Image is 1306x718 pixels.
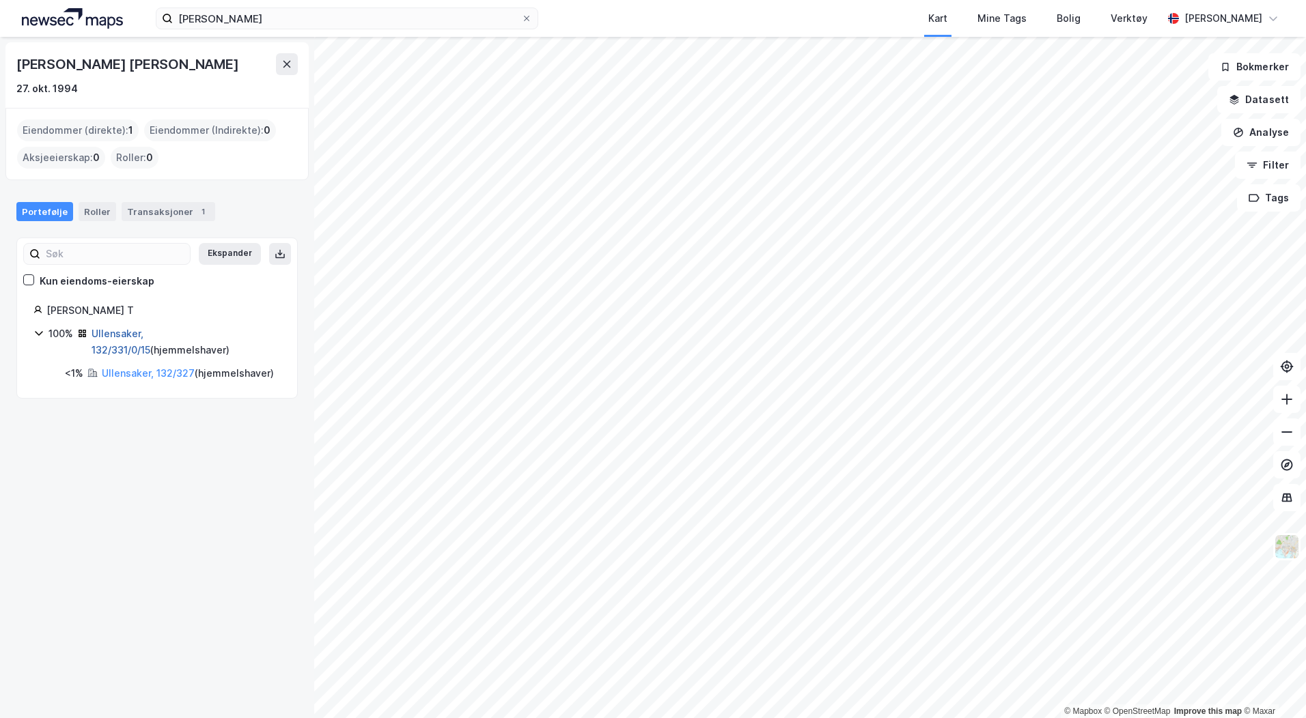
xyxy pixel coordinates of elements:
[199,243,261,265] button: Ekspander
[196,205,210,218] div: 1
[1064,706,1102,716] a: Mapbox
[146,149,153,166] span: 0
[92,326,281,358] div: ( hjemmelshaver )
[1238,652,1306,718] div: Kontrollprogram for chat
[264,122,270,139] span: 0
[16,53,242,75] div: [PERSON_NAME] [PERSON_NAME]
[1274,534,1300,560] img: Z
[40,244,190,264] input: Søk
[65,365,83,382] div: <1%
[1238,652,1306,718] iframe: Chat Widget
[977,10,1027,27] div: Mine Tags
[111,147,158,169] div: Roller :
[122,202,215,221] div: Transaksjoner
[22,8,123,29] img: logo.a4113a55bc3d86da70a041830d287a7e.svg
[1057,10,1081,27] div: Bolig
[102,367,195,379] a: Ullensaker, 132/327
[16,202,73,221] div: Portefølje
[1237,184,1301,212] button: Tags
[1174,706,1242,716] a: Improve this map
[17,147,105,169] div: Aksjeeierskap :
[1184,10,1262,27] div: [PERSON_NAME]
[93,149,100,166] span: 0
[1235,152,1301,179] button: Filter
[17,119,139,141] div: Eiendommer (direkte) :
[48,326,73,342] div: 100%
[128,122,133,139] span: 1
[1221,119,1301,146] button: Analyse
[144,119,276,141] div: Eiendommer (Indirekte) :
[928,10,947,27] div: Kart
[1217,86,1301,113] button: Datasett
[92,328,150,356] a: Ullensaker, 132/331/0/15
[16,81,78,97] div: 27. okt. 1994
[102,365,274,382] div: ( hjemmelshaver )
[173,8,521,29] input: Søk på adresse, matrikkel, gårdeiere, leietakere eller personer
[1111,10,1148,27] div: Verktøy
[79,202,116,221] div: Roller
[46,302,281,319] div: [PERSON_NAME] T
[1208,53,1301,81] button: Bokmerker
[40,273,154,289] div: Kun eiendoms-eierskap
[1104,706,1171,716] a: OpenStreetMap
